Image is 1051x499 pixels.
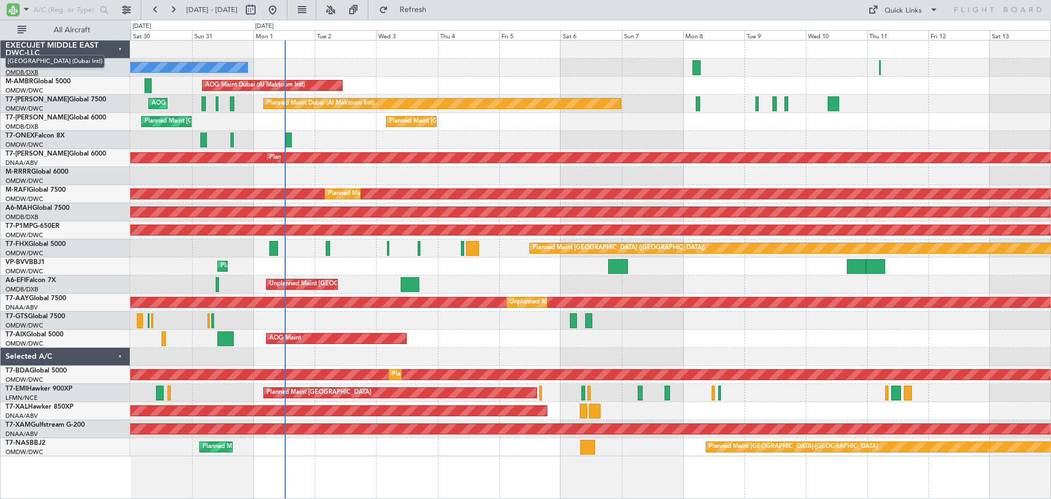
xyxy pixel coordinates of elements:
div: Wed 10 [806,30,867,40]
a: OMDW/DWC [5,141,43,149]
span: A6-EFI [5,277,26,284]
a: DNAA/ABV [5,159,38,167]
span: M-AMBR [5,78,33,85]
a: T7-[PERSON_NAME]Global 6000 [5,114,106,121]
a: A6-EFIFalcon 7X [5,277,56,284]
div: Planned Maint [GEOGRAPHIC_DATA] ([GEOGRAPHIC_DATA] Intl) [389,113,572,130]
div: Planned Maint [GEOGRAPHIC_DATA] ([GEOGRAPHIC_DATA] Intl) [145,113,327,130]
span: T7-AAY [5,295,29,302]
a: T7-XAMGulfstream G-200 [5,422,85,428]
a: T7-FHXGlobal 5000 [5,241,66,248]
span: T7-BDA [5,368,30,374]
span: T7-NAS [5,440,30,446]
div: Tue 9 [744,30,806,40]
div: Fri 5 [499,30,561,40]
span: T7-[PERSON_NAME] [5,151,69,157]
div: Fri 12 [928,30,990,40]
span: T7-AIX [5,331,26,338]
div: Wed 3 [376,30,437,40]
a: OMDW/DWC [5,267,43,276]
a: OMDW/DWC [5,376,43,384]
a: T7-AAYGlobal 7500 [5,295,66,302]
a: DNAA/ABV [5,412,38,420]
a: T7-NASBBJ2 [5,440,45,446]
span: VP-BVV [5,259,29,266]
span: T7-ONEX [5,133,34,139]
input: A/C (Reg. or Type) [33,2,96,18]
a: T7-ONEXFalcon 8X [5,133,65,139]
div: Planned Maint Dubai (Al Maktoum Intl) [269,150,377,166]
span: T7-[PERSON_NAME] [5,96,69,103]
div: [DATE] [255,22,274,31]
span: All Aircraft [28,26,116,34]
a: A6-MAHGlobal 7500 [5,205,70,211]
div: Tue 2 [315,30,376,40]
div: Sun 31 [192,30,253,40]
div: Sat 13 [990,30,1051,40]
span: T7-XAL [5,404,28,410]
a: M-RAFIGlobal 7500 [5,187,66,193]
a: LFMN/NCE [5,394,38,402]
button: Quick Links [863,1,944,19]
span: [DATE] - [DATE] [186,5,238,15]
a: OMDB/DXB [5,213,38,221]
div: Planned Maint [GEOGRAPHIC_DATA]-[GEOGRAPHIC_DATA] [709,439,878,455]
span: M-RAFI [5,187,28,193]
a: VP-BVVBBJ1 [5,259,45,266]
span: Refresh [390,6,436,14]
span: T7-FHX [5,241,28,248]
div: Sat 30 [131,30,192,40]
div: Mon 1 [253,30,315,40]
div: AOG Maint [269,330,301,347]
div: Sat 6 [561,30,622,40]
a: T7-[PERSON_NAME]Global 7500 [5,96,106,103]
a: DNAA/ABV [5,303,38,312]
a: OMDW/DWC [5,231,43,239]
a: OMDB/DXB [5,285,38,294]
a: M-RRRRGlobal 6000 [5,169,68,175]
div: Planned Maint [GEOGRAPHIC_DATA] [267,385,371,401]
a: OMDW/DWC [5,87,43,95]
a: T7-AIXGlobal 5000 [5,331,63,338]
a: OMDW/DWC [5,177,43,185]
span: T7-[PERSON_NAME] [5,114,69,121]
a: OMDW/DWC [5,105,43,113]
div: Mon 8 [683,30,744,40]
span: T7-XAM [5,422,31,428]
span: T7-GTS [5,313,28,320]
a: DNAA/ABV [5,430,38,438]
a: OMDW/DWC [5,322,43,330]
a: OMDW/DWC [5,448,43,456]
div: Thu 4 [438,30,499,40]
a: T7-GTSGlobal 7500 [5,313,65,320]
a: OMDW/DWC [5,249,43,257]
a: OMDB/DXB[GEOGRAPHIC_DATA] (Dubai Intl) [5,68,38,77]
button: Refresh [374,1,440,19]
div: AOG Maint Dubai (Al Maktoum Intl) [205,77,305,94]
div: Planned Maint Dubai (Al Maktoum Intl) [221,258,328,274]
div: [DATE] [132,22,151,31]
a: T7-BDAGlobal 5000 [5,368,67,374]
a: OMDB/DXB [5,123,38,131]
div: AOG Maint Dubai (Al Maktoum Intl) [152,95,251,112]
div: Planned Maint [GEOGRAPHIC_DATA] ([GEOGRAPHIC_DATA]) [533,240,705,256]
div: Quick Links [885,5,922,16]
div: Planned Maint Dubai (Al Maktoum Intl) [392,366,500,383]
span: A6-MAH [5,205,32,211]
a: OMDW/DWC [5,195,43,203]
div: Thu 11 [867,30,928,40]
span: T7-EMI [5,386,27,392]
button: All Aircraft [12,21,119,39]
div: Planned Maint Abuja ([PERSON_NAME] Intl) [203,439,326,455]
span: M-RRRR [5,169,31,175]
span: T7-P1MP [5,223,33,230]
div: Planned Maint Dubai (Al Maktoum Intl) [328,186,436,202]
a: T7-P1MPG-650ER [5,223,60,230]
a: T7-EMIHawker 900XP [5,386,72,392]
div: Sun 7 [622,30,683,40]
div: Unplanned Maint [GEOGRAPHIC_DATA] (Al Maktoum Intl) [510,294,672,311]
a: M-AMBRGlobal 5000 [5,78,71,85]
span: [GEOGRAPHIC_DATA] (Dubai Intl) [5,55,105,68]
a: OMDW/DWC [5,340,43,348]
div: Unplanned Maint [GEOGRAPHIC_DATA] ([GEOGRAPHIC_DATA]) [269,276,449,292]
